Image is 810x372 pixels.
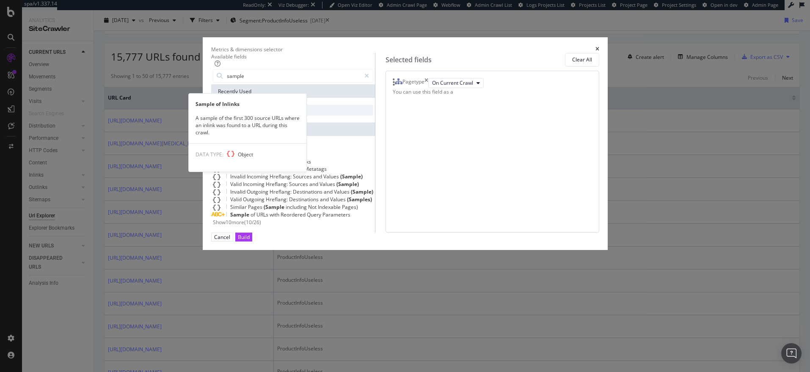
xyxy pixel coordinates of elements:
div: Build [238,233,250,241]
span: Pages) [342,203,358,211]
button: Cancel [211,233,233,242]
span: Outgoing [243,196,266,203]
span: (Samples) [347,196,372,203]
span: Parameters [322,211,350,218]
span: Object [238,151,253,158]
span: ( 10 / 26 ) [244,219,261,226]
span: Similar [230,203,248,211]
span: and [320,196,330,203]
span: Hreflang: [266,196,289,203]
span: (Sample) [336,180,359,188]
span: of [251,211,256,218]
span: Pages [248,203,264,211]
span: URLs [256,211,270,218]
span: Sources [293,173,313,180]
input: Search by field name [226,69,361,82]
span: On Current Crawl [432,79,473,86]
div: PagetypetimesOn Current Crawl [393,78,592,88]
div: times [595,46,599,53]
span: and [313,173,323,180]
span: including [286,203,308,211]
span: Reordered [281,211,307,218]
div: Available fields [211,53,375,60]
div: modal [203,37,608,250]
span: Destinations [293,188,324,195]
span: Hreflang: [266,180,289,188]
div: Clear All [572,56,592,63]
span: Not [308,203,318,211]
span: Valid [230,196,243,203]
span: (Sample [264,203,286,211]
div: Cancel [214,233,230,241]
span: Values [323,173,340,180]
div: Recently Used [211,84,375,98]
span: (Sample) [340,173,363,180]
span: Hreflang: [270,173,293,180]
span: Query [307,211,322,218]
span: Show 10 more [213,219,244,226]
span: with [270,211,281,218]
span: Indexable [318,203,342,211]
div: Selected fields [386,55,432,65]
span: Values [334,188,351,195]
span: Hreflang: [270,188,293,195]
span: Values [330,196,347,203]
span: Incoming [247,173,270,180]
button: On Current Crawl [428,78,484,88]
span: Metatags [304,165,327,172]
span: Values [320,180,336,188]
div: A sample of the first 300 source URLs where an inlink was found to a URL during this crawl. [189,114,306,136]
span: (Sample) [351,188,373,195]
span: and [309,180,320,188]
div: Sample of Inlinks [189,100,306,108]
span: Sources [289,180,309,188]
span: Invalid [230,173,247,180]
div: Open Intercom Messenger [781,343,802,364]
div: Pagetype [402,78,424,88]
span: Invalid [230,188,247,195]
span: Incoming [243,180,266,188]
div: times [424,78,428,88]
span: DATA TYPE: [196,151,223,158]
button: Clear All [565,53,599,67]
span: Destinations [289,196,320,203]
span: and [324,188,334,195]
span: Valid [230,180,243,188]
span: Sample [230,211,251,218]
span: Outgoing [247,188,270,195]
div: Metrics & dimensions selector [211,46,283,53]
button: Build [235,233,252,242]
div: You can use this field as a [393,88,592,95]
